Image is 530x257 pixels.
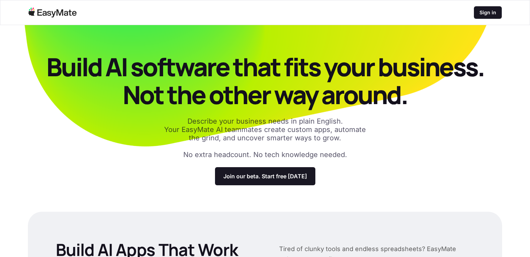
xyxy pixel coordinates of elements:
[479,9,496,16] p: Sign in
[183,150,347,159] p: No extra headcount. No tech knowledge needed.
[474,6,502,19] a: Sign in
[28,53,502,109] p: Build AI software that fits your business. Not the other way around.
[161,117,370,142] p: Describe your business needs in plain English. Your EasyMate AI teammates create custom apps, aut...
[215,167,315,185] a: Join our beta. Start free [DATE]
[223,173,307,180] p: Join our beta. Start free [DATE]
